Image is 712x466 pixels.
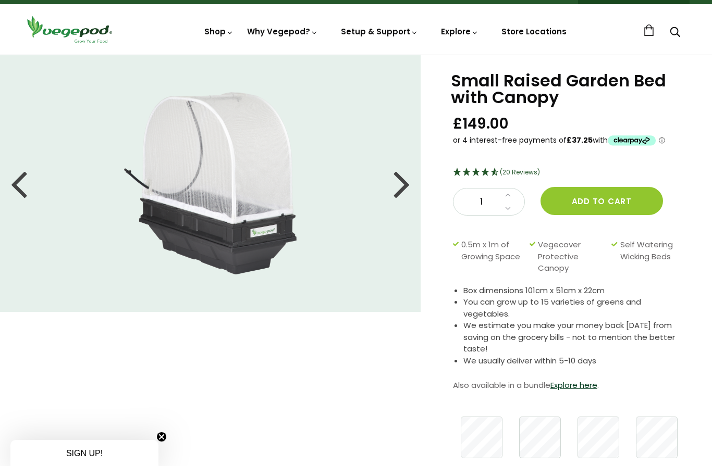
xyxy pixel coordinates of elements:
span: Self Watering Wicking Beds [620,239,681,274]
span: £149.00 [453,114,509,133]
span: 0.5m x 1m of Growing Space [461,239,524,274]
span: Vegecover Protective Canopy [538,239,606,274]
button: Close teaser [156,432,167,442]
a: Why Vegepod? [247,26,318,37]
a: Store Locations [501,26,567,37]
li: We estimate you make your money back [DATE] from saving on the grocery bills - not to mention the... [463,320,686,355]
a: Explore here [550,380,597,391]
a: Explore [441,26,478,37]
li: You can grow up to 15 varieties of greens and vegetables. [463,296,686,320]
img: Vegepod [22,15,116,44]
img: Small Raised Garden Bed with Canopy [124,92,297,274]
div: SIGN UP!Close teaser [10,440,158,466]
a: Search [670,28,680,39]
h1: Small Raised Garden Bed with Canopy [451,72,686,106]
a: Shop [204,26,234,37]
li: Box dimensions 101cm x 51cm x 22cm [463,285,686,297]
p: Also available in a bundle . [453,377,686,393]
li: We usually deliver within 5-10 days [463,355,686,367]
div: 4.75 Stars - 20 Reviews [453,166,686,180]
span: 1 [464,195,499,209]
button: Add to cart [541,187,663,215]
span: SIGN UP! [66,449,103,458]
a: Setup & Support [341,26,418,37]
a: Decrease quantity by 1 [502,202,514,216]
a: Increase quantity by 1 [502,188,514,202]
span: (20 Reviews) [500,168,540,177]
